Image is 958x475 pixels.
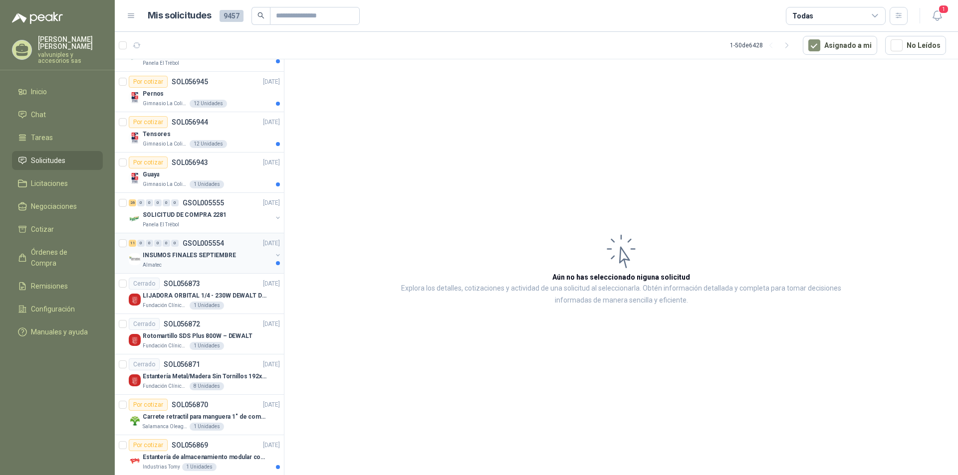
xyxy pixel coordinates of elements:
[143,423,188,431] p: Salamanca Oleaginosas SAS
[129,76,168,88] div: Por cotizar
[792,10,813,21] div: Todas
[143,221,179,229] p: Panela El Trébol
[143,342,188,350] p: Fundación Clínica Shaio
[38,52,103,64] p: valvuniples y accesorios sas
[31,304,75,315] span: Configuración
[143,210,227,220] p: SOLICITUD DE COMPRA 2281
[31,281,68,292] span: Remisiones
[129,132,141,144] img: Company Logo
[143,89,164,99] p: Pernos
[552,272,690,283] h3: Aún no has seleccionado niguna solicitud
[143,251,236,260] p: INSUMOS FINALES SEPTIEMBRE
[171,199,179,206] div: 0
[129,92,141,104] img: Company Logo
[146,199,153,206] div: 0
[164,361,200,368] p: SOL056871
[148,8,212,23] h1: Mis solicitudes
[12,300,103,318] a: Configuración
[190,342,224,350] div: 1 Unidades
[172,159,208,166] p: SOL056943
[182,463,217,471] div: 1 Unidades
[129,374,141,386] img: Company Logo
[154,240,162,247] div: 0
[115,153,284,193] a: Por cotizarSOL056943[DATE] Company LogoGuayaGimnasio La Colina1 Unidades
[190,140,227,148] div: 12 Unidades
[129,199,136,206] div: 26
[190,423,224,431] div: 1 Unidades
[129,240,136,247] div: 11
[190,180,224,188] div: 1 Unidades
[263,118,280,127] p: [DATE]
[146,240,153,247] div: 0
[31,86,47,97] span: Inicio
[129,358,160,370] div: Cerrado
[129,399,168,411] div: Por cotizar
[163,199,170,206] div: 0
[143,140,188,148] p: Gimnasio La Colina
[190,302,224,310] div: 1 Unidades
[263,319,280,329] p: [DATE]
[12,277,103,296] a: Remisiones
[384,283,858,307] p: Explora los detalles, cotizaciones y actividad de una solicitud al seleccionarla. Obtén informaci...
[31,247,93,269] span: Órdenes de Compra
[164,280,200,287] p: SOL056873
[143,59,179,67] p: Panela El Trébol
[183,240,224,247] p: GSOL005554
[129,455,141,467] img: Company Logo
[263,400,280,410] p: [DATE]
[12,220,103,239] a: Cotizar
[263,360,280,369] p: [DATE]
[143,372,267,381] p: Estantería Metal/Madera Sin Tornillos 192x100x50 cm 5 Niveles Gris
[172,119,208,126] p: SOL056944
[12,105,103,124] a: Chat
[129,172,141,184] img: Company Logo
[12,197,103,216] a: Negociaciones
[12,128,103,147] a: Tareas
[129,157,168,168] div: Por cotizar
[12,243,103,273] a: Órdenes de Compra
[171,240,179,247] div: 0
[115,72,284,112] a: Por cotizarSOL056945[DATE] Company LogoPernosGimnasio La Colina12 Unidades
[172,78,208,85] p: SOL056945
[143,170,159,179] p: Guaya
[143,302,188,310] p: Fundación Clínica Shaio
[143,463,180,471] p: Industrias Tomy
[115,354,284,395] a: CerradoSOL056871[DATE] Company LogoEstantería Metal/Madera Sin Tornillos 192x100x50 cm 5 Niveles ...
[129,116,168,128] div: Por cotizar
[137,240,145,247] div: 0
[143,291,267,301] p: LIJADORA ORBITAL 1/4 - 230W DEWALT DWE6411-B3
[31,132,53,143] span: Tareas
[115,112,284,153] a: Por cotizarSOL056944[DATE] Company LogoTensoresGimnasio La Colina12 Unidades
[263,239,280,248] p: [DATE]
[115,274,284,314] a: CerradoSOL056873[DATE] Company LogoLIJADORA ORBITAL 1/4 - 230W DEWALT DWE6411-B3Fundación Clínica...
[263,158,280,167] p: [DATE]
[31,224,54,235] span: Cotizar
[172,442,208,449] p: SOL056869
[143,180,188,188] p: Gimnasio La Colina
[172,401,208,408] p: SOL056870
[143,130,171,139] p: Tensores
[263,77,280,87] p: [DATE]
[12,174,103,193] a: Licitaciones
[38,36,103,50] p: [PERSON_NAME] [PERSON_NAME]
[885,36,946,55] button: No Leídos
[129,253,141,265] img: Company Logo
[129,278,160,290] div: Cerrado
[190,100,227,108] div: 12 Unidades
[31,155,65,166] span: Solicitudes
[803,36,877,55] button: Asignado a mi
[730,37,795,53] div: 1 - 50 de 6428
[137,199,145,206] div: 0
[12,151,103,170] a: Solicitudes
[143,382,188,390] p: Fundación Clínica Shaio
[115,395,284,435] a: Por cotizarSOL056870[DATE] Company LogoCarrete retractil para manguera 1" de combustibleSalamanca...
[263,441,280,450] p: [DATE]
[12,12,63,24] img: Logo peakr
[938,4,949,14] span: 1
[129,294,141,306] img: Company Logo
[257,12,264,19] span: search
[263,198,280,208] p: [DATE]
[143,453,267,462] p: Estantería de almacenamiento modular con organizadores abiertos
[129,213,141,225] img: Company Logo
[143,412,267,422] p: Carrete retractil para manguera 1" de combustible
